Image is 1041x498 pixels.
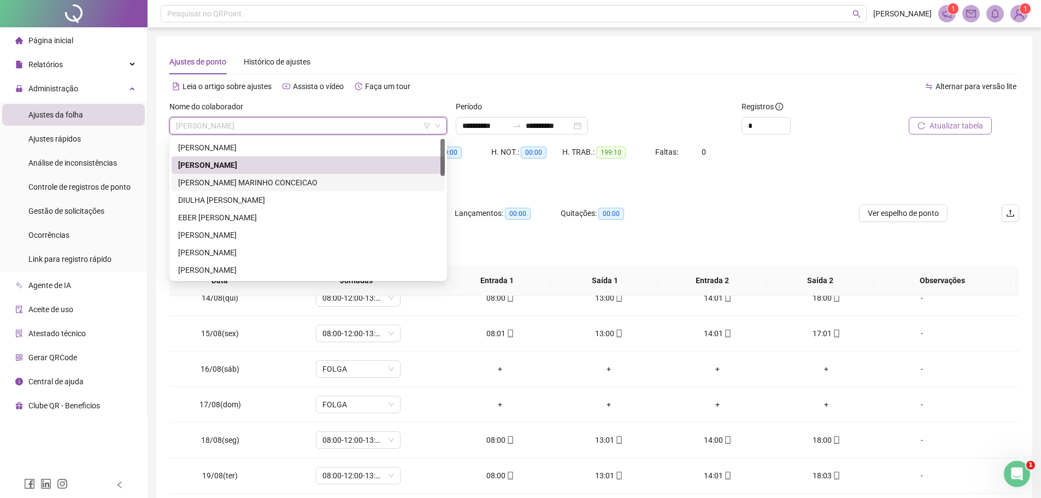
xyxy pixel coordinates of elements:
div: BRENDA JHENNIFE MARINHO CONCEICAO [172,174,445,191]
span: bell [990,9,1000,19]
span: history [355,83,362,90]
div: HE 3: [420,146,491,159]
span: 16/08(sáb) [201,365,239,373]
label: Nome do colaborador [169,101,250,113]
div: 08:00 [455,292,546,304]
span: info-circle [15,378,23,385]
span: swap-right [513,121,521,130]
span: Administração [28,84,78,93]
span: gift [15,402,23,409]
span: Histórico de ajustes [244,57,310,66]
div: EBER SAMUEL CUTRIM ARAUJO [172,209,445,226]
span: 00:00 [436,147,462,159]
span: mail [966,9,976,19]
span: instagram [57,478,68,489]
div: 18:00 [781,434,872,446]
span: mobile [723,436,732,444]
span: lock [15,85,23,92]
th: Data [169,266,270,296]
span: Gestão de solicitações [28,207,104,215]
span: mobile [614,472,623,479]
span: audit [15,306,23,313]
span: mobile [614,330,623,337]
th: Entrada 2 [658,266,766,296]
div: ANA MARIA SANDOVETI SANTOS [172,139,445,156]
div: 14:00 [672,434,763,446]
span: swap [925,83,933,90]
span: 08:00-12:00-13:00-18:00 [322,432,394,448]
span: Faltas: [655,148,680,156]
span: [PERSON_NAME] [873,8,932,20]
span: solution [15,330,23,337]
div: 08:01 [455,327,546,339]
button: Ver espelho de ponto [859,204,948,222]
span: mobile [723,472,732,479]
span: Ver espelho de ponto [868,207,939,219]
div: 13:01 [563,434,655,446]
div: DIULHA [PERSON_NAME] [178,194,438,206]
span: Página inicial [28,36,73,45]
div: Lançamentos: [455,207,561,220]
span: mobile [505,330,514,337]
span: Ajustes da folha [28,110,83,119]
th: Observações [874,266,1011,296]
span: Análise de inconsistências [28,159,117,167]
span: file [15,61,23,68]
span: upload [1006,209,1015,218]
div: ELOIZA OLIVEIRA RODRIGUES [172,226,445,244]
span: mobile [614,436,623,444]
span: linkedin [40,478,51,489]
span: mobile [832,330,840,337]
sup: 1 [948,3,958,14]
span: left [116,481,123,489]
div: [PERSON_NAME] [178,264,438,276]
span: Ocorrências [28,231,69,239]
div: Quitações: [561,207,667,220]
span: Controle de registros de ponto [28,183,131,191]
th: Saída 2 [766,266,874,296]
span: Assista o vídeo [293,82,344,91]
span: 15/08(sex) [201,329,239,338]
img: 87461 [1011,5,1027,22]
span: youtube [283,83,290,90]
span: facebook [24,478,35,489]
span: reload [918,122,925,130]
span: qrcode [15,354,23,361]
div: + [672,363,763,375]
div: - [890,434,954,446]
span: 00:00 [521,147,546,159]
span: search [852,10,861,18]
div: + [781,363,872,375]
span: Leia o artigo sobre ajustes [183,82,272,91]
span: mobile [832,294,840,302]
div: 14:01 [672,292,763,304]
div: + [781,399,872,411]
span: down [434,122,441,129]
div: - [890,292,954,304]
div: 13:00 [563,292,655,304]
div: 14:01 [672,470,763,482]
div: GEOVANNA FERREIRA DA SILVA ROCHA [172,261,445,279]
div: - [890,399,954,411]
span: Ajustes de ponto [169,57,226,66]
div: - [890,363,954,375]
span: Atualizar tabela [930,120,983,132]
div: 14:01 [672,327,763,339]
th: Saída 1 [551,266,658,296]
span: mobile [505,472,514,479]
span: FOLGA [322,396,394,413]
span: mobile [723,330,732,337]
span: Alternar para versão lite [936,82,1016,91]
span: to [513,121,521,130]
div: + [672,399,763,411]
span: 0 [702,148,706,156]
div: - [890,327,954,339]
div: GABRIELA PRIMO RAMOS [172,244,445,261]
span: 17/08(dom) [199,400,241,409]
iframe: Intercom live chat [1004,461,1030,487]
span: mobile [723,294,732,302]
div: DIULHA BOTELHO DOS SANTOS [172,191,445,209]
span: Atestado técnico [28,329,86,338]
span: filter [424,122,430,129]
span: FOLGA [322,361,394,377]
